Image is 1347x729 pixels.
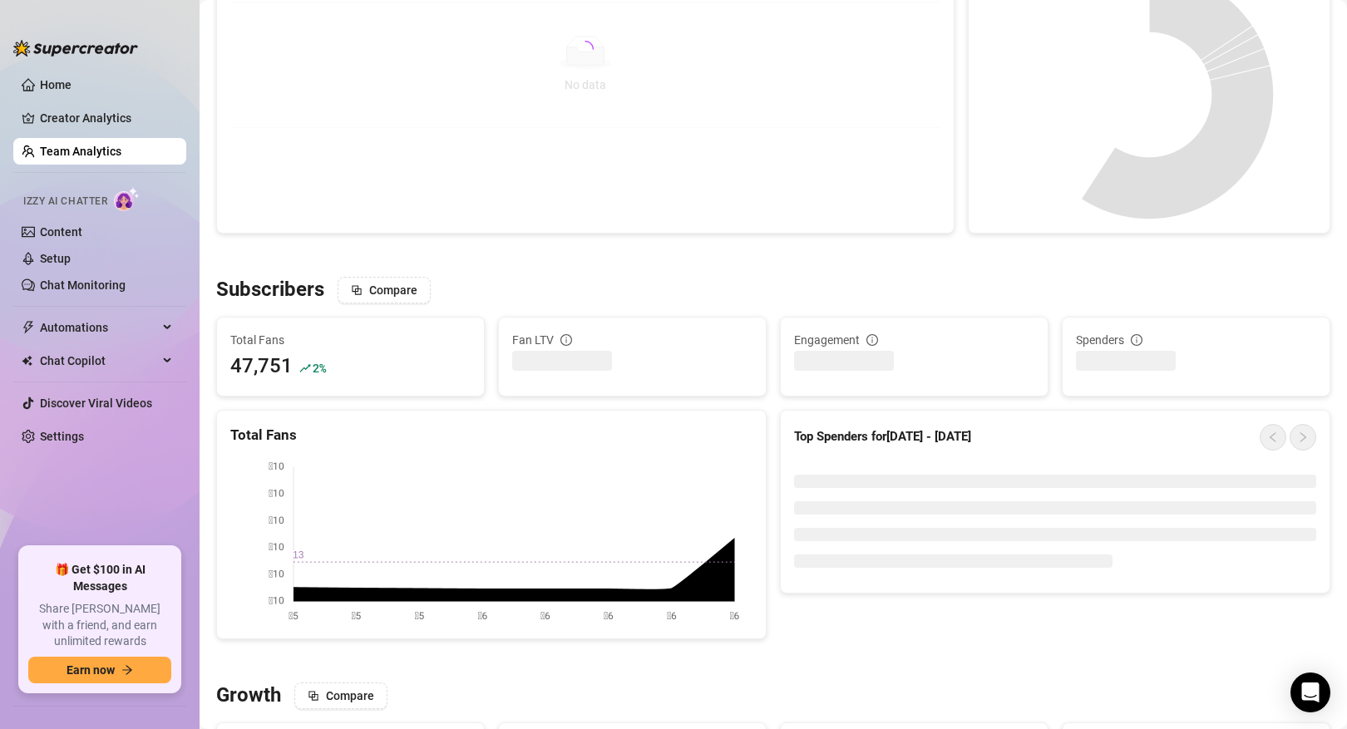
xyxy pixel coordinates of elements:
[338,277,431,303] button: Compare
[1076,331,1316,349] div: Spenders
[351,284,363,296] span: block
[326,689,374,702] span: Compare
[40,278,126,292] a: Chat Monitoring
[28,562,171,594] span: 🎁 Get $100 in AI Messages
[866,334,878,346] span: info-circle
[40,252,71,265] a: Setup
[40,347,158,374] span: Chat Copilot
[216,277,324,303] h3: Subscribers
[40,105,173,131] a: Creator Analytics
[40,145,121,158] a: Team Analytics
[22,321,35,334] span: thunderbolt
[299,362,311,374] span: rise
[230,331,471,349] span: Total Fans
[28,657,171,683] button: Earn nowarrow-right
[40,430,84,443] a: Settings
[216,682,281,709] h3: Growth
[294,682,387,709] button: Compare
[560,334,572,346] span: info-circle
[313,360,325,376] span: 2 %
[369,283,417,297] span: Compare
[794,331,1034,349] div: Engagement
[13,40,138,57] img: logo-BBDzfeDw.svg
[1290,672,1330,712] div: Open Intercom Messenger
[23,194,107,209] span: Izzy AI Chatter
[40,225,82,239] a: Content
[230,351,293,382] div: 47,751
[114,187,140,211] img: AI Chatter
[794,427,971,447] article: Top Spenders for [DATE] - [DATE]
[577,41,594,57] span: loading
[28,601,171,650] span: Share [PERSON_NAME] with a friend, and earn unlimited rewards
[40,397,152,410] a: Discover Viral Videos
[121,664,133,676] span: arrow-right
[67,663,115,677] span: Earn now
[512,331,752,349] div: Fan LTV
[308,690,319,702] span: block
[40,314,158,341] span: Automations
[40,78,72,91] a: Home
[22,355,32,367] img: Chat Copilot
[230,424,752,446] div: Total Fans
[1131,334,1142,346] span: info-circle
